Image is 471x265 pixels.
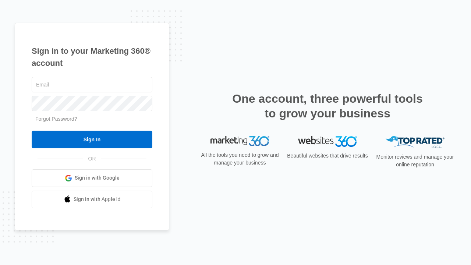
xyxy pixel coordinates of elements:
[298,136,357,147] img: Websites 360
[210,136,269,146] img: Marketing 360
[199,151,281,167] p: All the tools you need to grow and manage your business
[32,191,152,208] a: Sign in with Apple Id
[32,169,152,187] a: Sign in with Google
[32,77,152,92] input: Email
[386,136,445,148] img: Top Rated Local
[74,195,121,203] span: Sign in with Apple Id
[75,174,120,182] span: Sign in with Google
[286,152,369,160] p: Beautiful websites that drive results
[32,131,152,148] input: Sign In
[35,116,77,122] a: Forgot Password?
[83,155,101,163] span: OR
[374,153,456,169] p: Monitor reviews and manage your online reputation
[32,45,152,69] h1: Sign in to your Marketing 360® account
[230,91,425,121] h2: One account, three powerful tools to grow your business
